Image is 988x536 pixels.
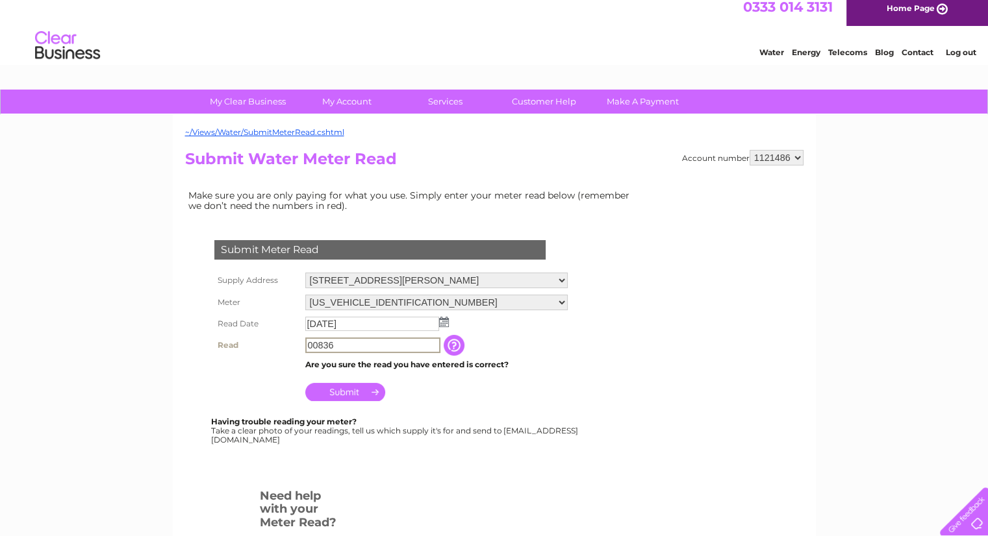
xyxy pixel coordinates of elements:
a: Water [759,55,784,65]
div: Account number [682,150,804,165]
div: Take a clear photo of your readings, tell us which supply it's for and send to [EMAIL_ADDRESS][DO... [211,417,580,444]
th: Supply Address [211,269,302,291]
td: Are you sure the read you have entered is correct? [302,356,571,373]
img: ... [439,317,449,327]
h2: Submit Water Meter Read [185,150,804,175]
a: My Account [293,90,400,114]
a: Make A Payment [589,90,696,114]
h3: Need help with your Meter Read? [260,487,340,536]
a: Blog [875,55,894,65]
input: Information [444,335,467,356]
div: Submit Meter Read [214,240,546,260]
a: Customer Help [490,90,598,114]
a: Log out [945,55,976,65]
b: Having trouble reading your meter? [211,417,357,426]
img: logo.png [34,34,101,73]
th: Read [211,334,302,356]
a: Services [392,90,499,114]
td: Make sure you are only paying for what you use. Simply enter your meter read below (remember we d... [185,187,640,214]
a: Energy [792,55,820,65]
a: 0333 014 3131 [743,6,833,23]
th: Meter [211,291,302,313]
a: My Clear Business [194,90,301,114]
th: Read Date [211,313,302,334]
div: Clear Business is a trading name of Verastar Limited (registered in [GEOGRAPHIC_DATA] No. 3667643... [188,7,802,63]
a: Contact [902,55,933,65]
input: Submit [305,383,385,401]
a: Telecoms [828,55,867,65]
a: ~/Views/Water/SubmitMeterRead.cshtml [185,127,344,137]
